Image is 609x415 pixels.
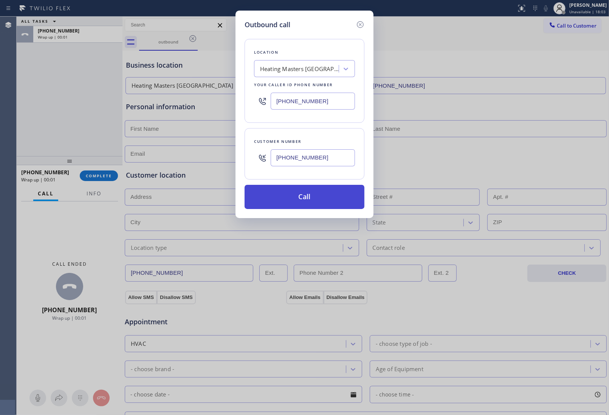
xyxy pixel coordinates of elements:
div: Location [254,48,355,56]
input: (123) 456-7890 [271,93,355,110]
div: Customer number [254,138,355,146]
button: Call [245,185,364,209]
input: (123) 456-7890 [271,149,355,166]
h5: Outbound call [245,20,290,30]
div: Your caller id phone number [254,81,355,89]
div: Heating Masters [GEOGRAPHIC_DATA] [260,65,339,73]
